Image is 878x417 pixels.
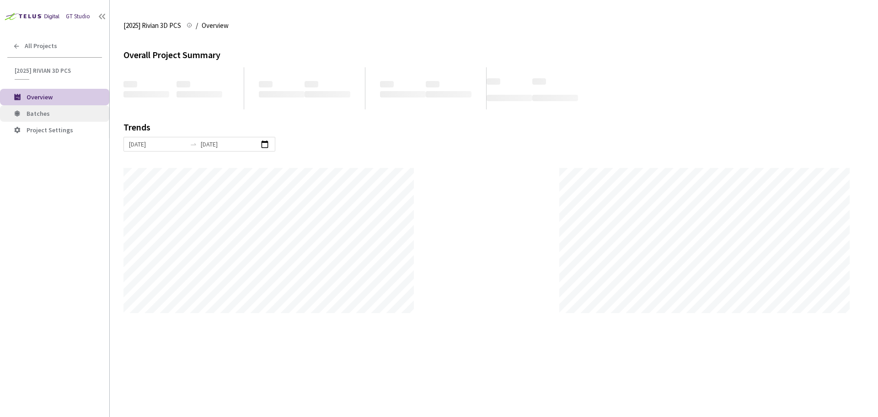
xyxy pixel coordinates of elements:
[532,78,546,85] span: ‌
[27,126,73,134] span: Project Settings
[129,139,186,149] input: Start date
[201,139,258,149] input: End date
[259,81,273,87] span: ‌
[487,95,532,101] span: ‌
[380,91,426,97] span: ‌
[123,48,864,62] div: Overall Project Summary
[177,81,190,87] span: ‌
[190,141,197,148] span: to
[426,81,439,87] span: ‌
[27,93,53,101] span: Overview
[25,42,57,50] span: All Projects
[196,20,198,31] li: /
[190,141,197,148] span: swap-right
[27,109,50,118] span: Batches
[66,12,90,21] div: GT Studio
[426,91,471,97] span: ‌
[532,95,578,101] span: ‌
[177,91,222,97] span: ‌
[123,91,169,97] span: ‌
[305,81,318,87] span: ‌
[123,20,181,31] span: [2025] Rivian 3D PCS
[259,91,305,97] span: ‌
[380,81,394,87] span: ‌
[123,81,137,87] span: ‌
[202,20,229,31] span: Overview
[305,91,350,97] span: ‌
[487,78,500,85] span: ‌
[123,122,851,137] div: Trends
[15,67,96,75] span: [2025] Rivian 3D PCS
